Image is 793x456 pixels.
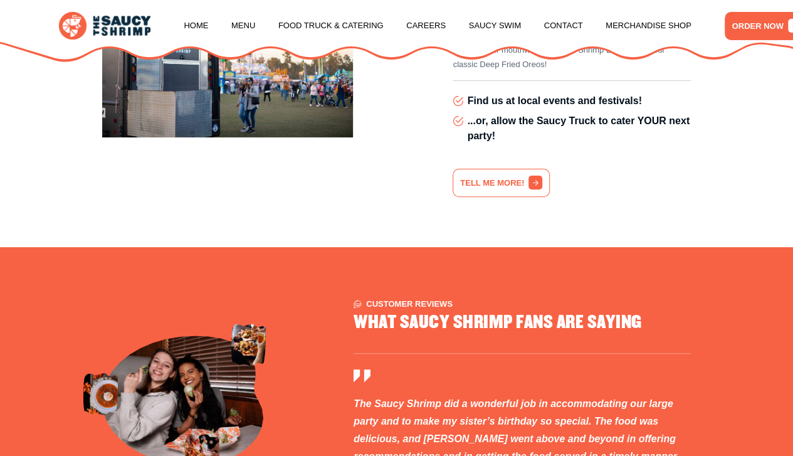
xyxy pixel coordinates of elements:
span: ...or, allow the Saucy Truck to cater YOUR next party! [467,114,691,144]
a: TELL ME MORE! [453,169,550,197]
a: Saucy Swim [469,2,522,50]
a: Careers [406,2,446,50]
img: logo [59,12,150,40]
h2: WHAT SAUCY SHRIMP FANS ARE SAYING [354,313,642,333]
a: Menu [231,2,255,50]
a: Merchandise Shop [606,2,691,50]
a: Home [184,2,208,50]
span: Find us at local events and festivals! [467,93,641,109]
img: image [231,323,266,366]
a: Contact [544,2,583,50]
img: image [83,373,118,416]
span: Customer Reviews [354,300,453,308]
a: Food Truck & Catering [278,2,384,50]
